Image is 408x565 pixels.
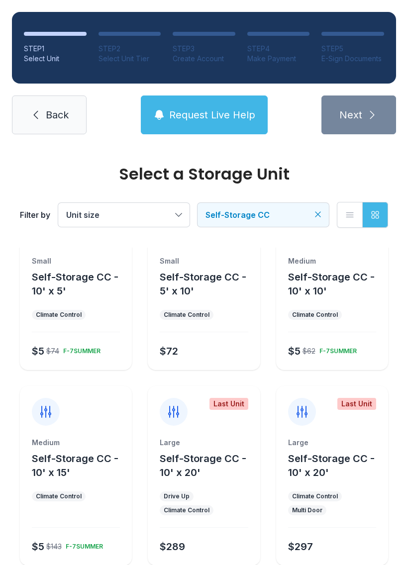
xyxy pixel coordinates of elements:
[32,344,44,358] div: $5
[303,346,315,356] div: $62
[321,44,384,54] div: STEP 5
[20,166,388,182] div: Select a Storage Unit
[46,346,59,356] div: $74
[205,210,270,220] span: Self-Storage CC
[198,203,329,227] button: Self-Storage CC
[32,271,118,297] span: Self-Storage CC - 10' x 5'
[20,209,50,221] div: Filter by
[160,438,248,448] div: Large
[209,398,248,410] div: Last Unit
[160,453,246,478] span: Self-Storage CC - 10' x 20'
[315,343,357,355] div: F-7SUMMER
[24,54,87,64] div: Select Unit
[337,398,376,410] div: Last Unit
[313,209,323,219] button: Clear filters
[99,44,161,54] div: STEP 2
[173,54,235,64] div: Create Account
[292,492,338,500] div: Climate Control
[247,54,310,64] div: Make Payment
[288,270,384,298] button: Self-Storage CC - 10' x 10'
[160,452,256,479] button: Self-Storage CC - 10' x 20'
[160,540,185,554] div: $289
[66,210,100,220] span: Unit size
[62,539,103,551] div: F-7SUMMER
[32,452,128,479] button: Self-Storage CC - 10' x 15'
[24,44,87,54] div: STEP 1
[288,256,376,266] div: Medium
[32,270,128,298] button: Self-Storage CC - 10' x 5'
[32,540,44,554] div: $5
[339,108,362,122] span: Next
[288,438,376,448] div: Large
[46,542,62,552] div: $143
[288,540,313,554] div: $297
[169,108,255,122] span: Request Live Help
[46,108,69,122] span: Back
[32,256,120,266] div: Small
[160,256,248,266] div: Small
[36,492,82,500] div: Climate Control
[288,271,375,297] span: Self-Storage CC - 10' x 10'
[160,270,256,298] button: Self-Storage CC - 5' x 10'
[59,343,101,355] div: F-7SUMMER
[321,54,384,64] div: E-Sign Documents
[99,54,161,64] div: Select Unit Tier
[160,344,178,358] div: $72
[288,453,375,478] span: Self-Storage CC - 10' x 20'
[292,506,322,514] div: Multi Door
[32,438,120,448] div: Medium
[160,271,246,297] span: Self-Storage CC - 5' x 10'
[292,311,338,319] div: Climate Control
[58,203,190,227] button: Unit size
[288,452,384,479] button: Self-Storage CC - 10' x 20'
[32,453,118,478] span: Self-Storage CC - 10' x 15'
[173,44,235,54] div: STEP 3
[247,44,310,54] div: STEP 4
[164,506,209,514] div: Climate Control
[288,344,301,358] div: $5
[164,492,190,500] div: Drive Up
[36,311,82,319] div: Climate Control
[164,311,209,319] div: Climate Control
